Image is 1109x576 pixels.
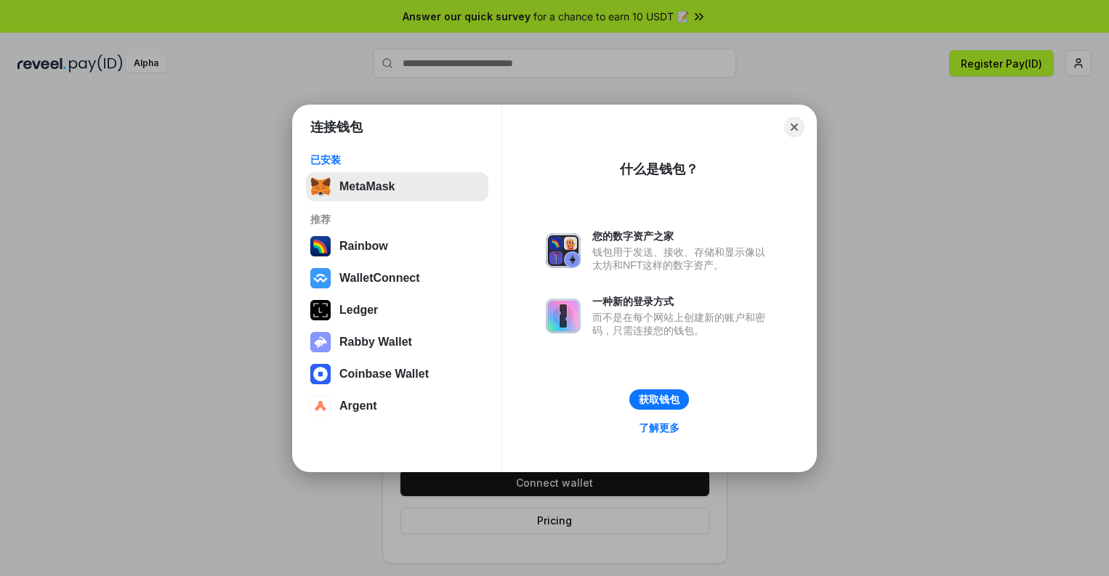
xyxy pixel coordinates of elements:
img: svg+xml,%3Csvg%20width%3D%2228%22%20height%3D%2228%22%20viewBox%3D%220%200%2028%2028%22%20fill%3D... [310,268,331,288]
img: svg+xml,%3Csvg%20width%3D%22120%22%20height%3D%22120%22%20viewBox%3D%220%200%20120%20120%22%20fil... [310,236,331,256]
img: svg+xml,%3Csvg%20width%3D%2228%22%20height%3D%2228%22%20viewBox%3D%220%200%2028%2028%22%20fill%3D... [310,364,331,384]
div: Rainbow [339,240,388,253]
div: WalletConnect [339,272,420,285]
div: Argent [339,399,377,413]
button: WalletConnect [306,264,488,293]
div: 您的数字资产之家 [592,230,773,243]
h1: 连接钱包 [310,118,363,136]
a: 了解更多 [630,418,688,437]
button: Close [784,117,804,137]
img: svg+xml,%3Csvg%20xmlns%3D%22http%3A%2F%2Fwww.w3.org%2F2000%2Fsvg%22%20width%3D%2228%22%20height%3... [310,300,331,320]
button: Rabby Wallet [306,328,488,357]
div: 获取钱包 [639,393,679,406]
button: Ledger [306,296,488,325]
div: Coinbase Wallet [339,368,429,381]
button: Argent [306,392,488,421]
button: Rainbow [306,232,488,261]
div: 一种新的登录方式 [592,295,773,308]
div: Ledger [339,304,378,317]
img: svg+xml,%3Csvg%20fill%3D%22none%22%20height%3D%2233%22%20viewBox%3D%220%200%2035%2033%22%20width%... [310,177,331,197]
div: 而不是在每个网站上创建新的账户和密码，只需连接您的钱包。 [592,311,773,337]
img: svg+xml,%3Csvg%20xmlns%3D%22http%3A%2F%2Fwww.w3.org%2F2000%2Fsvg%22%20fill%3D%22none%22%20viewBox... [546,233,581,268]
div: 已安装 [310,153,484,166]
div: 钱包用于发送、接收、存储和显示像以太坊和NFT这样的数字资产。 [592,246,773,272]
div: MetaMask [339,180,395,193]
img: svg+xml,%3Csvg%20xmlns%3D%22http%3A%2F%2Fwww.w3.org%2F2000%2Fsvg%22%20fill%3D%22none%22%20viewBox... [546,299,581,333]
button: Coinbase Wallet [306,360,488,389]
div: Rabby Wallet [339,336,412,349]
button: MetaMask [306,172,488,201]
div: 推荐 [310,213,484,226]
button: 获取钱包 [629,389,689,410]
img: svg+xml,%3Csvg%20width%3D%2228%22%20height%3D%2228%22%20viewBox%3D%220%200%2028%2028%22%20fill%3D... [310,396,331,416]
div: 什么是钱包？ [620,161,698,178]
div: 了解更多 [639,421,679,434]
img: svg+xml,%3Csvg%20xmlns%3D%22http%3A%2F%2Fwww.w3.org%2F2000%2Fsvg%22%20fill%3D%22none%22%20viewBox... [310,332,331,352]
